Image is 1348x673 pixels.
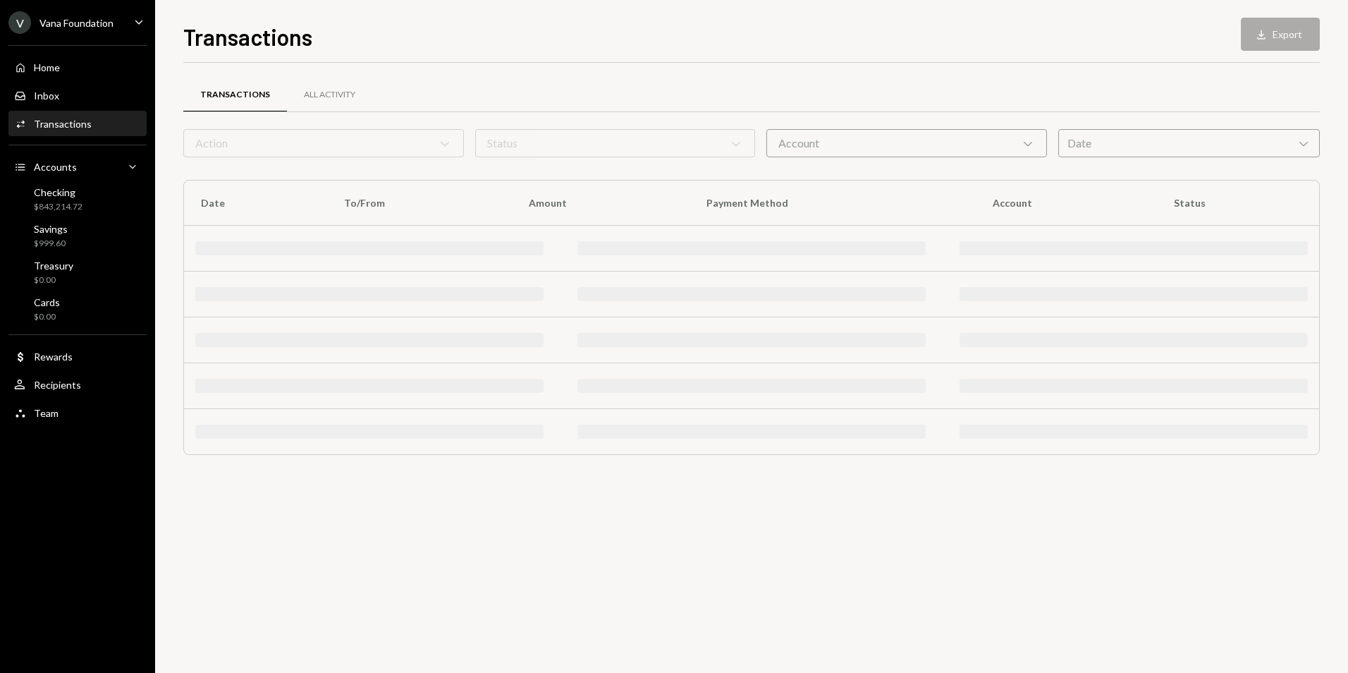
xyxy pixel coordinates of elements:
div: Team [34,407,59,419]
div: Home [34,61,60,73]
th: Status [1157,181,1319,226]
a: Recipients [8,372,147,397]
div: Transactions [200,89,270,101]
a: Checking$843,214.72 [8,182,147,216]
div: Treasury [34,260,73,272]
a: Team [8,400,147,425]
div: Account [766,129,1047,157]
div: Recipients [34,379,81,391]
div: Savings [34,223,68,235]
th: Amount [512,181,690,226]
a: Treasury$0.00 [8,255,147,289]
div: $843,214.72 [34,201,82,213]
a: Transactions [8,111,147,136]
div: Checking [34,186,82,198]
div: Date [1058,129,1320,157]
div: $0.00 [34,274,73,286]
a: Transactions [183,77,287,113]
div: Inbox [34,90,59,102]
a: Home [8,54,147,80]
a: Rewards [8,344,147,369]
a: Savings$999.60 [8,219,147,253]
a: Inbox [8,83,147,108]
a: Cards$0.00 [8,292,147,326]
th: Payment Method [690,181,976,226]
div: Cards [34,296,60,308]
th: Account [976,181,1157,226]
div: V [8,11,31,34]
a: All Activity [287,77,372,113]
div: Vana Foundation [39,17,114,29]
th: Date [184,181,327,226]
th: To/From [327,181,512,226]
div: All Activity [304,89,355,101]
div: $999.60 [34,238,68,250]
div: $0.00 [34,311,60,323]
div: Transactions [34,118,92,130]
h1: Transactions [183,23,312,51]
a: Accounts [8,154,147,179]
div: Accounts [34,161,77,173]
div: Rewards [34,351,73,363]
